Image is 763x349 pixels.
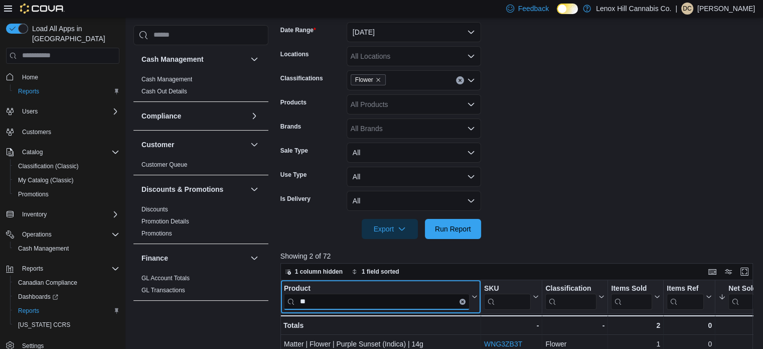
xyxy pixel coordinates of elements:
span: Discounts [141,205,168,213]
span: Reports [18,263,119,275]
span: Dashboards [18,293,58,301]
button: Net Sold [718,284,762,309]
button: Cash Management [248,53,260,65]
span: Home [18,71,119,83]
span: Reports [18,307,39,315]
div: Items Sold [611,284,652,309]
label: Classifications [280,74,323,82]
button: Open list of options [467,100,475,108]
span: Dashboards [14,291,119,303]
h3: Customer [141,140,174,150]
button: Display options [722,266,734,278]
div: 2 [611,319,660,331]
button: Operations [18,228,56,241]
button: ProductClear input [284,284,478,309]
div: Net Sold [728,284,754,309]
h3: Compliance [141,111,181,121]
button: Clear input [460,298,466,304]
button: Reports [10,304,123,318]
span: Flower [355,75,373,85]
a: Reports [14,305,43,317]
span: Classification (Classic) [18,162,79,170]
div: Discounts & Promotions [133,203,268,244]
div: Classification [545,284,596,293]
label: Date Range [280,26,316,34]
button: Compliance [141,111,246,121]
span: [US_STATE] CCRS [18,321,70,329]
button: SKU [484,284,539,309]
button: Items Sold [611,284,660,309]
div: Items Sold [611,284,652,293]
button: Customer [141,140,246,150]
button: Users [18,105,42,118]
button: All [347,191,481,211]
button: Items Ref [667,284,712,309]
a: Dashboards [10,290,123,304]
a: WNG3ZB3T [484,340,522,348]
button: Open list of options [467,125,475,133]
button: All [347,167,481,187]
button: [US_STATE] CCRS [10,318,123,332]
button: Classification (Classic) [10,159,123,173]
a: Promotion Details [141,218,189,225]
span: My Catalog (Classic) [14,174,119,186]
span: Inventory [18,208,119,220]
p: Lenox Hill Cannabis Co. [596,3,671,15]
span: Classification (Classic) [14,160,119,172]
button: Reports [10,84,123,98]
span: Operations [22,230,52,239]
span: Users [18,105,119,118]
button: [DATE] [347,22,481,42]
span: Home [22,73,38,81]
button: All [347,143,481,163]
div: Totals [283,319,478,331]
span: Reports [14,85,119,97]
div: Product [284,284,470,293]
a: Customers [18,126,55,138]
button: Catalog [18,146,47,158]
button: Inventory [18,208,51,220]
a: GL Transactions [141,287,185,294]
button: Enter fullscreen [738,266,750,278]
h3: Discounts & Promotions [141,184,223,194]
span: Catalog [18,146,119,158]
a: Promotions [141,230,172,237]
span: Washington CCRS [14,319,119,331]
button: Open list of options [467,52,475,60]
button: Canadian Compliance [10,276,123,290]
span: GL Account Totals [141,274,190,282]
div: 0 [667,319,712,331]
label: Products [280,98,307,106]
label: Sale Type [280,147,308,155]
span: Feedback [518,4,549,14]
div: Finance [133,272,268,300]
div: - [545,319,604,331]
a: Home [18,71,42,83]
button: Finance [141,253,246,263]
button: Discounts & Promotions [248,183,260,195]
button: 1 field sorted [348,266,403,278]
div: SKU [484,284,531,293]
span: Reports [18,87,39,95]
span: Run Report [435,224,471,234]
button: Promotions [10,187,123,201]
button: 1 column hidden [281,266,347,278]
button: Classification [545,284,604,309]
label: Use Type [280,171,307,179]
button: Customer [248,139,260,151]
h3: Cash Management [141,54,204,64]
span: 1 field sorted [362,268,399,276]
div: Customer [133,159,268,175]
button: Finance [248,252,260,264]
a: Discounts [141,206,168,213]
button: Export [362,219,418,239]
div: - [484,319,539,331]
button: Open list of options [467,76,475,84]
button: Discounts & Promotions [141,184,246,194]
span: Canadian Compliance [18,279,77,287]
span: Operations [18,228,119,241]
span: Load All Apps in [GEOGRAPHIC_DATA] [28,24,119,44]
div: Net Sold [728,284,754,293]
img: Cova [20,4,65,14]
div: Items Ref [667,284,704,293]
